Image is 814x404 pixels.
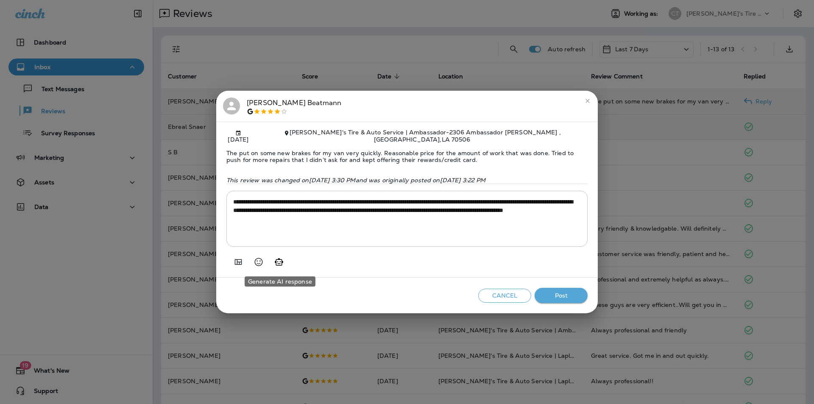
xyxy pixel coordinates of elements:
button: close [581,94,594,108]
span: and was originally posted on [DATE] 3:22 PM [356,176,486,184]
p: This review was changed on [DATE] 3:30 PM [226,177,588,184]
button: Add in a premade template [230,254,247,270]
button: Cancel [478,289,531,303]
span: The put on some new brakes for my van very quickly. Reasonable price for the amount of work that ... [226,143,588,170]
button: Select an emoji [250,254,267,270]
button: Post [535,288,588,304]
span: [DATE] [226,129,250,143]
button: Generate AI response [270,254,287,270]
div: Generate AI response [245,276,315,287]
div: [PERSON_NAME] Beatmann [247,98,341,115]
span: [PERSON_NAME]'s Tire & Auto Service | Ambassador - 2306 Ambassador [PERSON_NAME] , [GEOGRAPHIC_DA... [290,128,561,143]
